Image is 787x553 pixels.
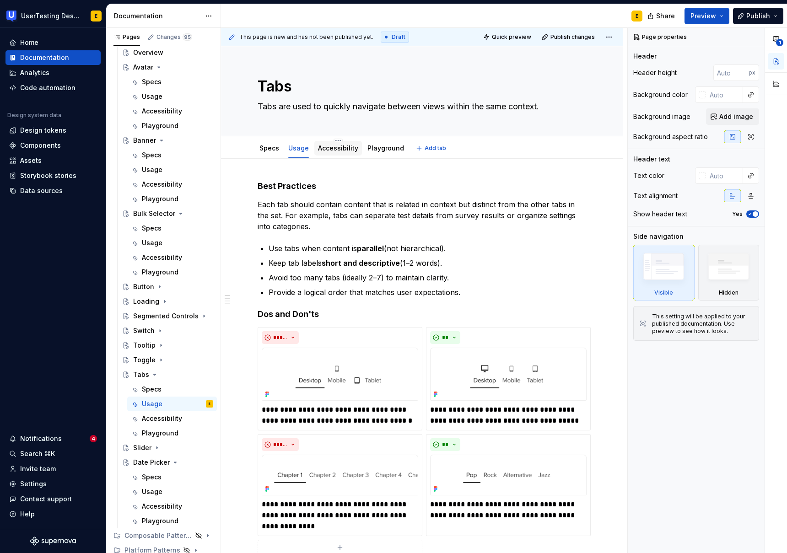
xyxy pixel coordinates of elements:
div: Usage [285,138,313,157]
div: Analytics [20,68,49,77]
a: Design tokens [5,123,101,138]
div: Contact support [20,494,72,504]
a: Banner [119,133,217,148]
a: Specs [127,221,217,236]
a: Specs [127,75,217,89]
a: Segmented Controls [119,309,217,323]
div: Composable Patterns [110,528,217,543]
button: Publish changes [539,31,599,43]
button: Preview [685,8,729,24]
div: Changes [156,33,192,41]
div: Bulk Selector [133,209,175,218]
a: Tabs [119,367,217,382]
a: Specs [127,382,217,397]
div: Documentation [20,53,69,62]
span: Publish [746,11,770,21]
a: Storybook stories [5,168,101,183]
span: This page is new and has not been published yet. [239,33,373,41]
p: Use tabs when content is (not hierarchical). [269,243,586,254]
a: Data sources [5,183,101,198]
a: Usage [127,484,217,499]
div: Slider [133,443,151,452]
div: Documentation [114,11,200,21]
a: Tooltip [119,338,217,353]
div: Components [20,141,61,150]
div: Search ⌘K [20,449,55,458]
a: Specs [127,470,217,484]
button: Help [5,507,101,521]
div: Design system data [7,112,61,119]
a: UsageE [127,397,217,411]
a: Settings [5,477,101,491]
a: Usage [127,162,217,177]
strong: parallel [357,244,384,253]
div: Pages [113,33,140,41]
div: Playground [142,516,178,526]
strong: Dos and Don'ts [258,309,319,319]
button: Share [643,8,681,24]
button: Add tab [413,142,450,155]
div: Accessibility [142,253,182,262]
div: Playground [142,121,178,130]
img: 77f0b9f9-80e8-4e81-9866-8514fd32b3a6.png [430,348,587,401]
textarea: Tabs [256,75,584,97]
svg: Supernova Logo [30,537,76,546]
div: Playground [142,268,178,277]
div: Storybook stories [20,171,76,180]
button: Quick preview [480,31,535,43]
div: Banner [133,136,156,145]
div: Header [633,52,657,61]
button: UserTesting Design SystemE [2,6,104,26]
a: Invite team [5,462,101,476]
strong: Best Practices [258,181,316,191]
div: Specs [142,385,162,394]
div: Header text [633,155,670,164]
div: Usage [142,399,162,408]
p: px [749,69,755,76]
a: Overview [119,45,217,60]
div: Usage [142,238,162,247]
div: E [636,12,638,20]
div: UserTesting Design System [21,11,80,21]
div: Data sources [20,186,63,195]
a: Accessibility [127,177,217,192]
div: Accessibility [142,107,182,116]
div: Visible [654,289,673,296]
div: Help [20,510,35,519]
div: Accessibility [142,502,182,511]
div: Avatar [133,63,153,72]
img: e9b4dd6e-0b5f-43f0-930b-c52195c8e3c6.png [430,455,587,495]
div: Invite team [20,464,56,473]
div: Design tokens [20,126,66,135]
div: Background image [633,112,690,121]
p: Provide a logical order that matches user expectations. [269,287,586,298]
button: Search ⌘K [5,446,101,461]
div: Toggle [133,355,156,365]
span: 1 [776,39,783,46]
a: Accessibility [127,411,217,426]
div: Specs [142,472,162,482]
button: Add image [706,108,759,125]
img: 41adf70f-fc1c-4662-8e2d-d2ab9c673b1b.png [6,11,17,21]
a: Playground [127,514,217,528]
div: Specs [142,150,162,160]
a: Usage [288,144,309,152]
a: Playground [127,265,217,279]
div: Text color [633,171,664,180]
a: Switch [119,323,217,338]
div: Composable Patterns [124,531,192,540]
span: 4 [90,435,97,442]
span: 95 [183,33,192,41]
div: Header height [633,68,677,77]
span: Share [656,11,675,21]
div: Specs [142,77,162,86]
a: Date Picker [119,455,217,470]
div: Switch [133,326,155,335]
div: Background aspect ratio [633,132,708,141]
div: Usage [142,92,162,101]
div: This setting will be applied to your published documentation. Use preview to see how it looks. [652,313,753,335]
p: Avoid too many tabs (ideally 2–7) to maintain clarity. [269,272,586,283]
strong: short and descriptive [322,258,400,268]
a: Playground [367,144,404,152]
div: Notifications [20,434,62,443]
